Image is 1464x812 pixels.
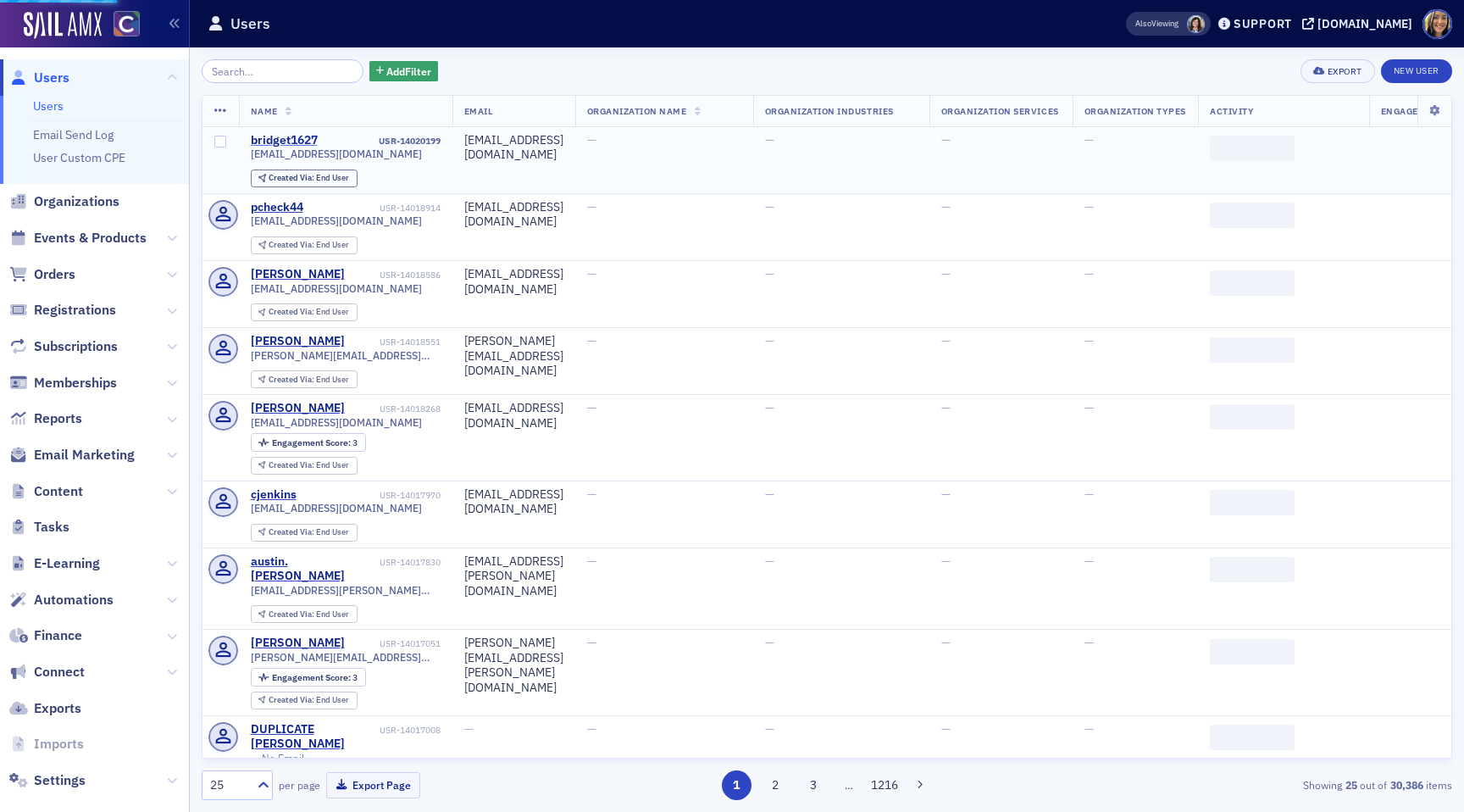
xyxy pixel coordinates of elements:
[306,203,441,214] div: USR-14018914
[33,127,114,142] a: Email Send Log
[9,771,86,790] a: Settings
[34,374,117,392] span: Memberships
[299,490,441,501] div: USR-14017970
[251,303,358,321] div: Created Via: End User
[1210,639,1295,665] span: ‌
[1084,199,1094,214] span: —
[251,105,278,117] span: Name
[251,457,358,475] div: Created Via: End User
[1135,18,1178,30] span: Viewing
[765,132,774,147] span: —
[251,651,441,664] span: [PERSON_NAME][EMAIL_ADDRESS][PERSON_NAME][DOMAIN_NAME]
[34,663,85,681] span: Connect
[765,199,774,214] span: —
[1234,16,1292,31] div: Support
[464,334,563,379] div: [PERSON_NAME][EMAIL_ADDRESS][DOMAIN_NAME]
[251,214,422,227] span: [EMAIL_ADDRESS][DOMAIN_NAME]
[386,64,431,79] span: Add Filter
[1084,553,1094,569] span: —
[269,241,349,250] div: End User
[587,635,596,650] span: —
[34,301,116,320] span: Registrations
[464,487,563,517] div: [EMAIL_ADDRESS][DOMAIN_NAME]
[34,591,114,609] span: Automations
[587,199,596,214] span: —
[1135,18,1151,29] div: Also
[1084,333,1094,348] span: —
[251,370,358,388] div: Created Via: End User
[1328,67,1362,76] div: Export
[251,636,345,651] a: [PERSON_NAME]
[941,553,951,569] span: —
[269,239,316,250] span: Created Via :
[34,626,82,645] span: Finance
[114,11,140,37] img: SailAMX
[279,777,320,793] label: per page
[269,172,316,183] span: Created Via :
[251,401,345,416] a: [PERSON_NAME]
[251,282,422,295] span: [EMAIL_ADDRESS][DOMAIN_NAME]
[269,461,349,470] div: End User
[272,438,358,448] div: 3
[587,400,596,415] span: —
[34,446,135,464] span: Email Marketing
[464,554,563,599] div: [EMAIL_ADDRESS][PERSON_NAME][DOMAIN_NAME]
[1084,721,1094,737] span: —
[269,528,349,537] div: End User
[9,265,75,284] a: Orders
[251,133,318,148] a: bridget1627
[1047,777,1452,793] div: Showing out of items
[251,267,345,282] a: [PERSON_NAME]
[210,776,247,794] div: 25
[9,735,84,754] a: Imports
[251,692,358,709] div: Created Via: End User
[765,721,774,737] span: —
[251,554,377,584] a: austin.[PERSON_NAME]
[33,150,125,165] a: User Custom CPE
[464,105,493,117] span: Email
[587,553,596,569] span: —
[34,699,81,718] span: Exports
[1422,9,1452,39] span: Profile
[1210,404,1295,430] span: ‌
[9,554,100,573] a: E-Learning
[765,333,774,348] span: —
[1317,16,1412,31] div: [DOMAIN_NAME]
[251,416,422,429] span: [EMAIL_ADDRESS][DOMAIN_NAME]
[1302,18,1418,30] button: [DOMAIN_NAME]
[1210,105,1254,117] span: Activity
[369,61,439,82] button: AddFilter
[765,266,774,281] span: —
[269,526,316,537] span: Created Via :
[34,192,119,211] span: Organizations
[251,349,441,362] span: [PERSON_NAME][EMAIL_ADDRESS][DOMAIN_NAME]
[722,770,751,800] button: 1
[272,671,352,683] span: Engagement Score :
[320,136,441,147] div: USR-14020199
[587,266,596,281] span: —
[251,433,366,452] div: Engagement Score: 3
[251,487,297,503] a: cjenkins
[1210,203,1295,228] span: ‌
[102,11,140,40] a: View Homepage
[34,229,147,247] span: Events & Products
[9,409,82,428] a: Reports
[941,333,951,348] span: —
[251,170,358,187] div: Created Via: End User
[9,446,135,464] a: Email Marketing
[34,69,69,87] span: Users
[269,306,316,317] span: Created Via :
[9,229,147,247] a: Events & Products
[34,265,75,284] span: Orders
[1084,266,1094,281] span: —
[587,333,596,348] span: —
[464,401,563,431] div: [EMAIL_ADDRESS][DOMAIN_NAME]
[1342,777,1360,793] strong: 25
[347,638,441,649] div: USR-14017051
[1210,557,1295,582] span: ‌
[269,694,316,705] span: Created Via :
[251,752,315,765] span: — No Email —
[24,12,102,39] img: SailAMX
